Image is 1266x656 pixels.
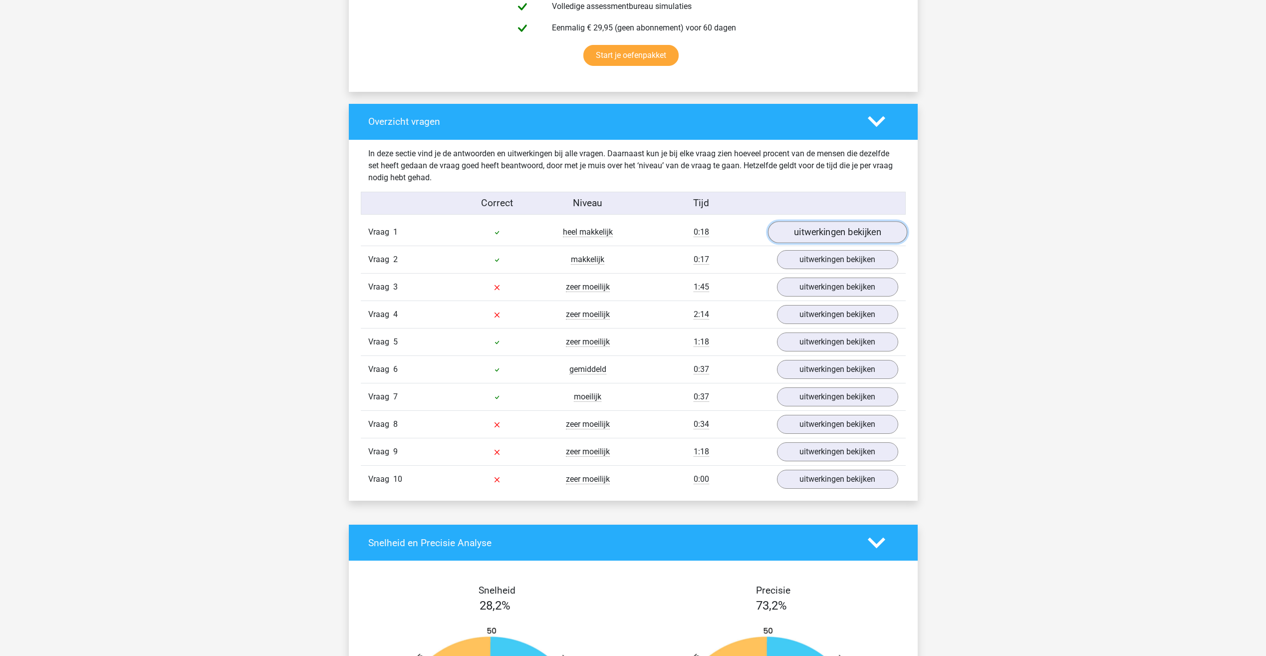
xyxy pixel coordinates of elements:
[368,363,393,375] span: Vraag
[777,332,898,351] a: uitwerkingen bekijken
[694,392,709,402] span: 0:37
[777,250,898,269] a: uitwerkingen bekijken
[393,364,398,374] span: 6
[633,196,769,211] div: Tijd
[368,254,393,266] span: Vraag
[777,387,898,406] a: uitwerkingen bekijken
[368,391,393,403] span: Vraag
[566,337,610,347] span: zeer moeilijk
[569,364,606,374] span: gemiddeld
[571,255,604,265] span: makkelijk
[694,255,709,265] span: 0:17
[368,116,853,127] h4: Overzicht vragen
[694,447,709,457] span: 1:18
[480,599,510,613] span: 28,2%
[563,227,613,237] span: heel makkelijk
[767,222,907,244] a: uitwerkingen bekijken
[452,196,542,211] div: Correct
[368,281,393,293] span: Vraag
[777,305,898,324] a: uitwerkingen bekijken
[393,474,402,484] span: 10
[368,418,393,430] span: Vraag
[566,310,610,320] span: zeer moeilijk
[694,310,709,320] span: 2:14
[777,278,898,297] a: uitwerkingen bekijken
[583,45,679,66] a: Start je oefenpakket
[393,227,398,237] span: 1
[368,473,393,485] span: Vraag
[542,196,633,211] div: Niveau
[393,392,398,401] span: 7
[566,419,610,429] span: zeer moeilijk
[566,447,610,457] span: zeer moeilijk
[777,360,898,379] a: uitwerkingen bekijken
[393,337,398,346] span: 5
[756,599,787,613] span: 73,2%
[694,227,709,237] span: 0:18
[566,282,610,292] span: zeer moeilijk
[777,470,898,489] a: uitwerkingen bekijken
[368,309,393,321] span: Vraag
[645,585,902,596] h4: Precisie
[393,419,398,429] span: 8
[393,447,398,456] span: 9
[368,336,393,348] span: Vraag
[694,419,709,429] span: 0:34
[393,282,398,292] span: 3
[566,474,610,484] span: zeer moeilijk
[368,446,393,458] span: Vraag
[777,415,898,434] a: uitwerkingen bekijken
[393,255,398,264] span: 2
[368,585,626,596] h4: Snelheid
[694,364,709,374] span: 0:37
[694,337,709,347] span: 1:18
[694,474,709,484] span: 0:00
[393,310,398,319] span: 4
[694,282,709,292] span: 1:45
[368,226,393,238] span: Vraag
[368,537,853,549] h4: Snelheid en Precisie Analyse
[361,148,906,184] div: In deze sectie vind je de antwoorden en uitwerkingen bij alle vragen. Daarnaast kun je bij elke v...
[777,442,898,461] a: uitwerkingen bekijken
[574,392,601,402] span: moeilijk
